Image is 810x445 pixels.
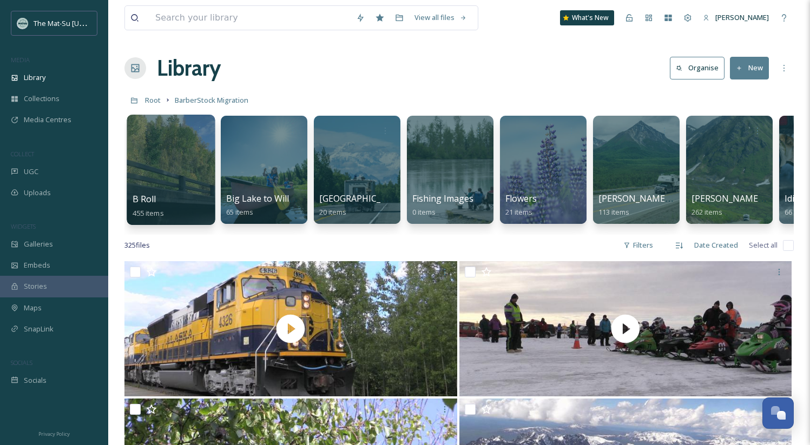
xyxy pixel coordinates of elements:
a: What's New [560,10,614,25]
span: Stories [24,281,47,291]
a: Big Lake to Willow Images65 items [226,194,333,217]
span: COLLECT [11,150,34,158]
button: Organise [670,57,725,79]
img: thumbnail [459,261,792,396]
span: UGC [24,167,38,177]
span: Uploads [24,188,51,198]
span: Embeds [24,260,50,270]
a: [PERSON_NAME] Highway North Images113 items [598,194,764,217]
span: BarberStock Migration [175,95,248,105]
span: [PERSON_NAME] [715,12,769,22]
input: Search your library [150,6,351,30]
span: 325 file s [124,240,150,250]
a: B Roll455 items [133,194,164,218]
span: SnapLink [24,324,54,334]
span: 20 items [319,207,346,217]
a: Root [145,94,161,107]
button: Open Chat [762,397,794,429]
div: Date Created [689,235,743,256]
img: Social_thumbnail.png [17,18,28,29]
span: Flowers [505,192,537,204]
img: thumbnail [124,261,457,396]
span: 65 items [226,207,253,217]
span: [PERSON_NAME] Highway North Images [598,192,764,204]
span: MEDIA [11,56,30,64]
span: Select all [749,240,778,250]
span: Library [24,72,45,83]
span: 262 items [692,207,722,217]
span: 0 items [412,207,436,217]
span: SOCIALS [11,358,32,367]
span: [GEOGRAPHIC_DATA] [319,192,406,204]
span: 455 items [133,208,164,217]
a: Library [157,52,221,84]
a: View all files [409,7,472,28]
a: Privacy Policy [38,427,70,440]
span: 21 items [505,207,532,217]
a: Fishing Images0 items [412,194,473,217]
span: 113 items [598,207,629,217]
span: Collections [24,94,60,104]
a: [PERSON_NAME] [697,7,774,28]
span: Maps [24,303,42,313]
span: The Mat-Su [US_STATE] [34,18,109,28]
span: Socials [24,375,47,386]
a: [GEOGRAPHIC_DATA]20 items [319,194,406,217]
div: Filters [618,235,658,256]
span: Fishing Images [412,192,473,204]
span: Galleries [24,239,53,249]
a: BarberStock Migration [175,94,248,107]
span: B Roll [133,193,156,205]
span: Media Centres [24,115,71,125]
button: New [730,57,769,79]
span: Privacy Policy [38,430,70,437]
span: WIDGETS [11,222,36,230]
span: Big Lake to Willow Images [226,192,333,204]
a: Flowers21 items [505,194,537,217]
span: Root [145,95,161,105]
